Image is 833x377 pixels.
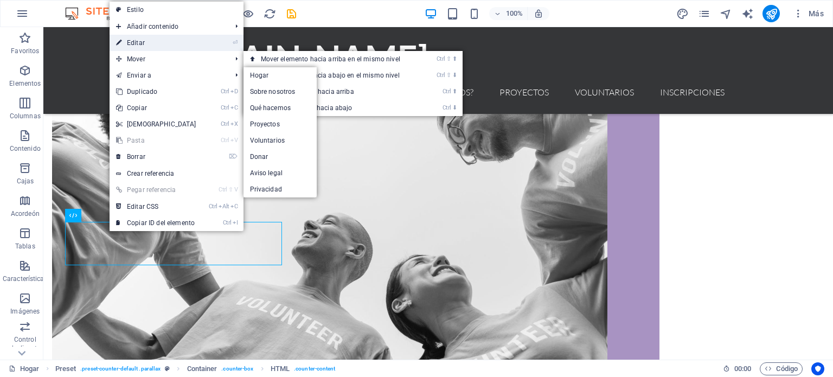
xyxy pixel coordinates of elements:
font: Ctrl [443,104,451,111]
i: Páginas (Ctrl+Alt+S) [698,8,710,20]
a: Hogar [244,67,317,84]
font: Voluntarios [250,137,285,144]
font: Duplicado [127,88,157,95]
button: 100% [489,7,528,20]
a: CtrlVPasta [110,132,203,149]
font: Cajas [17,177,34,185]
font: Qué hacemos [250,104,291,112]
a: Voluntarios [244,132,317,149]
font: V [234,137,238,144]
font: Contenido [10,145,41,152]
font: Ctrl [221,137,229,144]
font: C [234,203,238,210]
font: ⬆ [452,88,457,95]
font: Imágenes [10,308,40,315]
font: Hogar [250,72,269,79]
a: ⌦Borrar [110,149,203,165]
a: Ctrl⬆Mueve el elemento hacia arriba [244,84,422,100]
font: Sobre nosotros [250,88,296,95]
span: Click to select. Double-click to edit [271,362,290,375]
i: Publicar [765,8,778,20]
font: Ctrl [223,219,232,226]
font: ⇧ [446,55,451,62]
span: Preset [55,362,76,375]
span: . preset-counter-default .parallax [80,362,161,375]
button: Código [760,362,803,375]
button: páginas [697,7,710,20]
font: Editar CSS [127,203,158,210]
font: Ctrl [437,55,445,62]
font: Mueve el elemento hacia arriba [261,88,354,95]
a: Estilo [110,2,244,18]
font: Mover el elemento hacia abajo [261,104,353,112]
font: Copiar [127,104,147,112]
font: Ctrl [443,88,451,95]
i: Al cambiar el tamaño, se ajusta automáticamente el nivel de zoom para adaptarse al dispositivo el... [534,9,543,18]
i: Guardar (Ctrl+S) [285,8,298,20]
a: Ctrl⇧⬆Mover elemento hacia arriba en el mismo nivel [244,51,422,67]
a: Ctrl⬇Mover el elemento hacia abajo [244,100,422,116]
font: Más [809,9,824,18]
i: Recargar página [264,8,276,20]
font: V [234,186,238,193]
font: D [234,88,238,95]
font: Hogar [20,365,39,373]
font: Aviso legal [250,169,283,177]
a: Crear referencia [110,165,244,182]
font: ⬇ [452,104,457,111]
font: Añadir contenido [127,23,178,30]
a: ⏎Editar [110,35,203,51]
a: CtrlICopiar ID del elemento [110,215,203,231]
font: ⏎ [233,39,238,46]
font: ⇧ [228,186,233,193]
img: Logotipo del editor [62,7,144,20]
font: Editar [127,39,145,47]
font: Ctrl [221,104,229,111]
nav: migaja de pan [55,362,336,375]
button: generador de texto [741,7,754,20]
font: Proyectos [250,120,280,128]
a: Donar [244,149,317,165]
font: Mover elemento hacia arriba en el mismo nivel [261,55,400,63]
a: Privacidad [244,181,317,197]
i: This element is a customizable preset [165,366,170,372]
font: Enviar a [127,72,151,79]
font: Crear referencia [127,170,174,177]
font: X [234,120,238,127]
a: Enviar a [110,67,227,84]
font: Pegar referencia [127,186,176,194]
font: 00:00 [734,365,751,373]
a: CtrlCCopiar [110,100,203,116]
font: ⇧ [446,72,451,79]
h6: Tiempo de sesión [723,362,752,375]
a: Proyectos [244,116,317,132]
span: . counter-content [294,362,336,375]
font: Alt [222,203,229,210]
a: Ctrl⇧⬇Mover elemento hacia abajo en el mismo nivel [244,67,422,84]
font: Acordeón [11,210,40,218]
a: Qué hacemos [244,100,317,116]
font: Copiar ID del elemento [127,219,195,227]
font: Características [3,275,48,283]
font: Pasta [127,137,145,144]
button: Centrados en el usuario [811,362,824,375]
a: Aviso legal [244,165,317,181]
font: Privacidad [250,186,282,193]
font: Mover elemento hacia abajo en el mismo nivel [261,72,400,79]
button: publicar [762,5,780,22]
button: ahorrar [285,7,298,20]
font: I [236,219,238,226]
a: Sobre nosotros [244,84,317,100]
font: Mover [127,55,145,63]
font: Borrar [127,153,145,161]
button: Más [789,5,828,22]
i: Navegador [720,8,732,20]
font: Ctrl [221,88,229,95]
font: Código [776,365,798,373]
font: Estilo [127,6,144,14]
font: Tablas [15,242,35,250]
font: C [234,104,238,111]
a: CtrlX[DEMOGRAPHIC_DATA] [110,116,203,132]
font: [DEMOGRAPHIC_DATA] [127,120,196,128]
font: Control deslizante [10,336,40,352]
